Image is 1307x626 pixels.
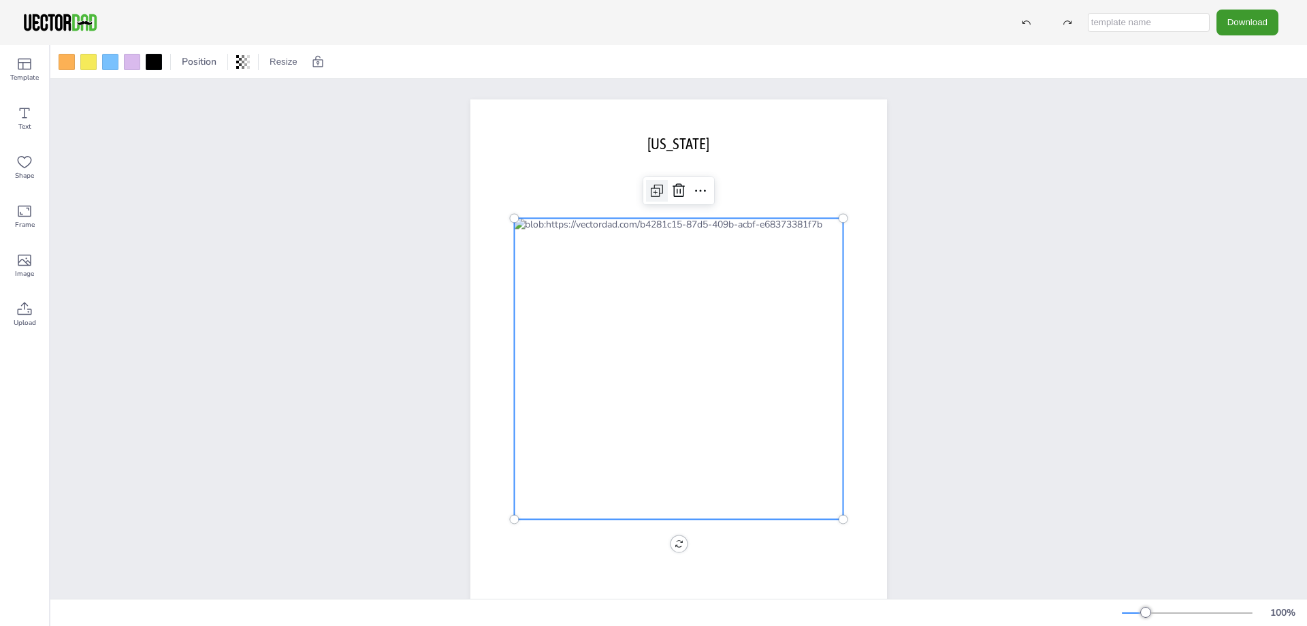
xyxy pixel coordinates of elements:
img: VectorDad-1.png [22,12,99,33]
button: Resize [264,51,303,73]
input: template name [1088,13,1210,32]
button: Download [1216,10,1278,35]
span: Position [179,55,219,68]
span: Image [15,268,34,279]
span: Template [10,72,39,83]
p: [US_STATE] [496,134,861,155]
span: Shape [15,170,34,181]
span: Frame [15,219,35,230]
span: Upload [14,317,36,328]
span: Text [18,121,31,132]
div: 100 % [1266,606,1299,619]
